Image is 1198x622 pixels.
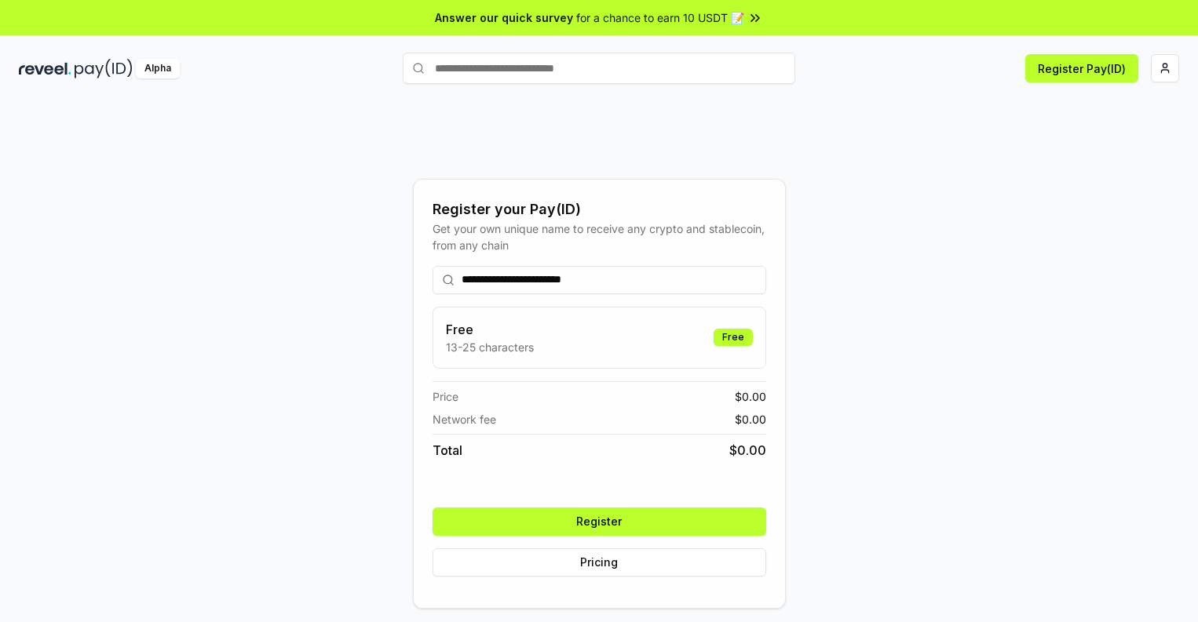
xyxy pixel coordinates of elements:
[75,59,133,78] img: pay_id
[433,507,766,536] button: Register
[433,411,496,427] span: Network fee
[433,441,462,460] span: Total
[433,198,766,220] div: Register your Pay(ID)
[1025,54,1138,82] button: Register Pay(ID)
[735,388,766,405] span: $ 0.00
[729,441,766,460] span: $ 0.00
[735,411,766,427] span: $ 0.00
[446,320,534,339] h3: Free
[576,9,744,26] span: for a chance to earn 10 USDT 📝
[435,9,573,26] span: Answer our quick survey
[433,548,766,577] button: Pricing
[19,59,71,78] img: reveel_dark
[714,329,753,346] div: Free
[136,59,180,78] div: Alpha
[433,388,458,405] span: Price
[446,339,534,355] p: 13-25 characters
[433,220,766,253] div: Get your own unique name to receive any crypto and stablecoin, from any chain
